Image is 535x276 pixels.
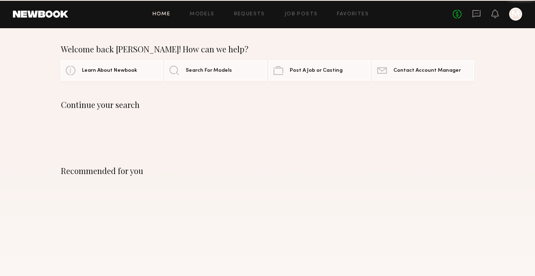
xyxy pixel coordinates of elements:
span: Search For Models [186,68,232,73]
a: Favorites [337,12,369,17]
span: Contact Account Manager [393,68,461,73]
a: Job Posts [284,12,318,17]
div: Recommended for you [61,166,474,176]
span: Post A Job or Casting [290,68,343,73]
span: Learn About Newbook [82,68,137,73]
a: Home [153,12,171,17]
div: Welcome back [PERSON_NAME]! How can we help? [61,44,474,54]
a: Search For Models [165,60,266,81]
div: Continue your search [61,100,474,110]
a: Models [190,12,214,17]
a: M [509,8,522,21]
a: Post A Job or Casting [269,60,370,81]
a: Learn About Newbook [61,60,163,81]
a: Requests [234,12,265,17]
a: Contact Account Manager [372,60,474,81]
